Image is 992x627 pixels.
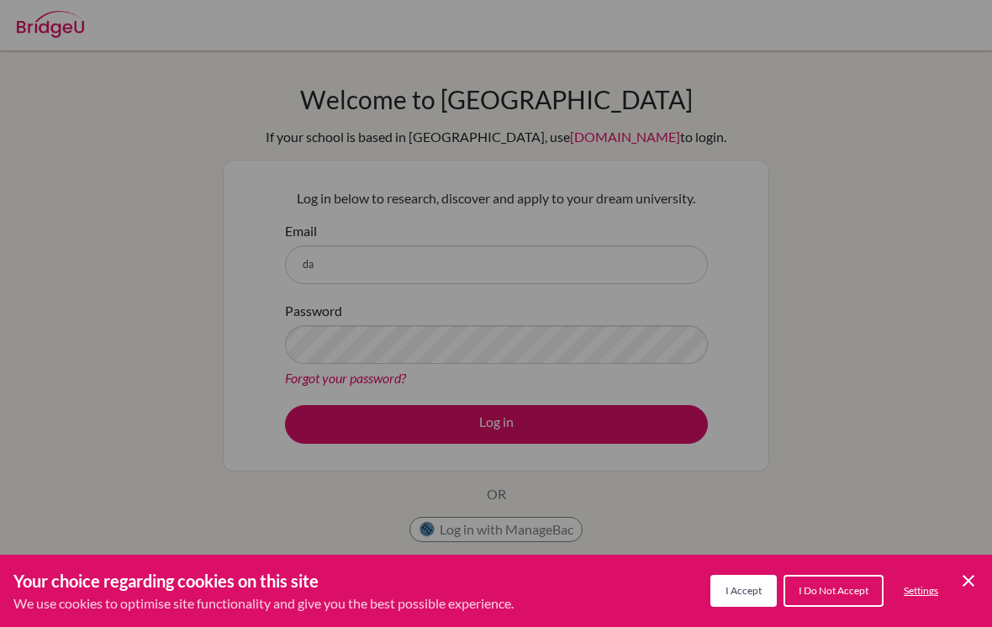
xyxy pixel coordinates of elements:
button: I Do Not Accept [784,575,884,607]
button: I Accept [710,575,777,607]
p: We use cookies to optimise site functionality and give you the best possible experience. [13,593,514,614]
h3: Your choice regarding cookies on this site [13,568,514,593]
span: I Do Not Accept [799,584,868,597]
span: I Accept [726,584,762,597]
button: Settings [890,577,952,605]
button: Save and close [958,571,979,591]
span: Settings [904,584,938,597]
